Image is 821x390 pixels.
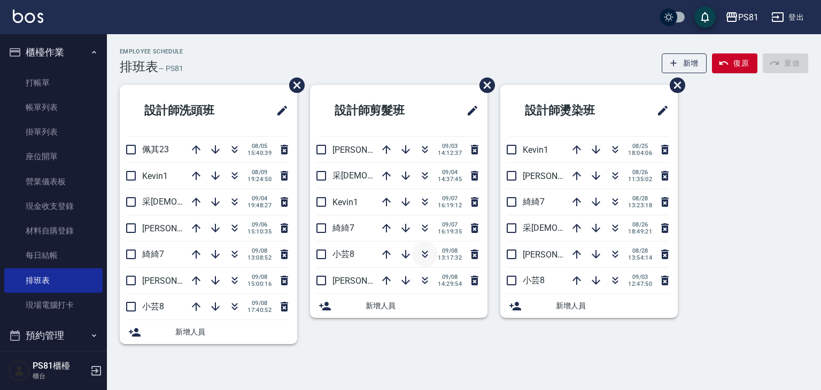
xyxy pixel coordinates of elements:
[523,145,548,155] span: Kevin1
[556,300,669,311] span: 新增人員
[310,294,487,318] div: 新增人員
[247,300,272,307] span: 09/08
[269,98,289,123] span: 修改班表的標題
[247,247,272,254] span: 09/08
[332,197,358,207] span: Kevin1
[662,53,707,73] button: 新增
[509,91,630,130] h2: 設計師燙染班
[438,169,462,176] span: 09/04
[142,223,211,233] span: [PERSON_NAME]6
[175,326,289,338] span: 新增人員
[120,320,297,344] div: 新增人員
[142,171,168,181] span: Kevin1
[247,228,272,235] span: 15:10:35
[523,197,545,207] span: 綺綺7
[628,274,652,280] span: 09/03
[120,59,158,74] h3: 排班表
[142,249,164,259] span: 綺綺7
[9,360,30,381] img: Person
[4,293,103,317] a: 現場電腦打卡
[523,249,592,260] span: [PERSON_NAME]3
[142,144,169,154] span: 佩其23
[628,150,652,157] span: 18:04:06
[13,10,43,23] img: Logo
[366,300,479,311] span: 新增人員
[767,7,808,27] button: 登出
[247,202,272,209] span: 19:48:27
[460,98,479,123] span: 修改班表的標題
[628,247,652,254] span: 08/28
[33,371,87,381] p: 櫃台
[500,294,678,318] div: 新增人員
[628,202,652,209] span: 13:23:18
[471,69,497,101] span: 刪除班表
[4,169,103,194] a: 營業儀表板
[438,150,462,157] span: 14:12:37
[738,11,758,24] div: PS81
[128,91,250,130] h2: 設計師洗頭班
[247,195,272,202] span: 09/04
[628,228,652,235] span: 18:49:21
[438,202,462,209] span: 16:19:12
[142,301,164,311] span: 小芸8
[628,221,652,228] span: 08/26
[438,195,462,202] span: 09/07
[4,268,103,293] a: 排班表
[332,223,354,233] span: 綺綺7
[4,349,103,377] button: 報表及分析
[438,143,462,150] span: 09/03
[4,322,103,349] button: 預約管理
[4,194,103,219] a: 現金收支登錄
[332,145,401,155] span: [PERSON_NAME]6
[4,243,103,268] a: 每日結帳
[438,274,462,280] span: 09/08
[628,143,652,150] span: 08/25
[4,38,103,66] button: 櫃檯作業
[332,170,434,181] span: 采[DEMOGRAPHIC_DATA]2
[438,280,462,287] span: 14:29:54
[712,53,757,73] button: 復原
[694,6,716,28] button: save
[247,176,272,183] span: 19:24:50
[438,176,462,183] span: 14:37:45
[523,223,624,233] span: 采[DEMOGRAPHIC_DATA]2
[33,361,87,371] h5: PS81櫃檯
[281,69,306,101] span: 刪除班表
[247,221,272,228] span: 09/06
[523,171,592,181] span: [PERSON_NAME]6
[662,69,687,101] span: 刪除班表
[4,95,103,120] a: 帳單列表
[523,275,545,285] span: 小芸8
[142,276,211,286] span: [PERSON_NAME]3
[628,169,652,176] span: 08/26
[628,195,652,202] span: 08/28
[438,254,462,261] span: 13:17:32
[650,98,669,123] span: 修改班表的標題
[247,169,272,176] span: 08/09
[438,228,462,235] span: 16:19:35
[4,144,103,169] a: 座位開單
[319,91,440,130] h2: 設計師剪髮班
[628,254,652,261] span: 13:54:14
[438,247,462,254] span: 09/08
[247,274,272,280] span: 09/08
[142,197,244,207] span: 采[DEMOGRAPHIC_DATA]2
[628,280,652,287] span: 12:47:50
[4,120,103,144] a: 掛單列表
[120,48,183,55] h2: Employee Schedule
[247,280,272,287] span: 15:00:16
[247,150,272,157] span: 15:40:39
[247,254,272,261] span: 13:08:52
[628,176,652,183] span: 11:35:02
[247,307,272,314] span: 17:40:52
[4,219,103,243] a: 材料自購登錄
[158,63,183,74] h6: — PS81
[332,276,401,286] span: [PERSON_NAME]3
[332,249,354,259] span: 小芸8
[721,6,763,28] button: PS81
[4,71,103,95] a: 打帳單
[438,221,462,228] span: 09/07
[247,143,272,150] span: 08/05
